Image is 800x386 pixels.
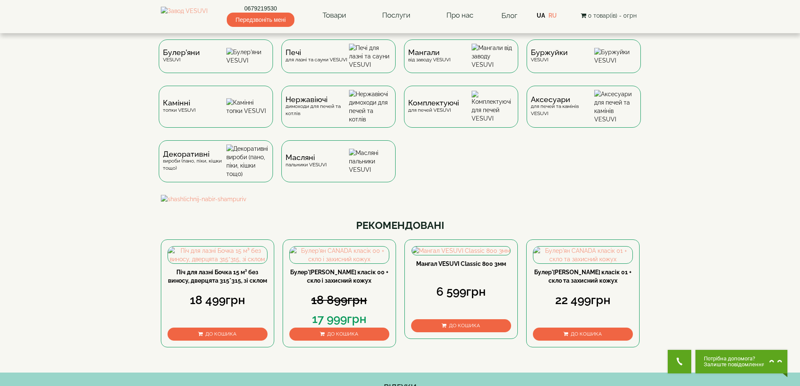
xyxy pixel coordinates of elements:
[531,96,594,117] div: для печей та камінів VESUVI
[531,96,594,103] span: Аксесуари
[588,12,637,19] span: 0 товар(ів) - 0грн
[227,13,294,27] span: Передзвоніть мені
[168,292,268,309] div: 18 499грн
[349,149,391,174] img: Масляні пальники VESUVI
[155,39,277,86] a: Булер'яниVESUVI Булер'яни VESUVI
[168,328,268,341] button: До кошика
[408,49,451,63] div: від заводу VESUVI
[226,48,269,65] img: Булер'яни VESUVI
[290,247,389,263] img: Булер'ян CANADA класік 00 + скло і захисний кожух
[163,151,226,172] div: вироби (пано, піки, кішки тощо)
[163,49,200,63] div: VESUVI
[472,44,514,69] img: Мангали від заводу VESUVI
[531,49,568,56] span: Буржуйки
[533,247,632,263] img: Булер'ян CANADA класік 01 + скло та захисний кожух
[226,98,269,115] img: Камінні топки VESUVI
[155,140,277,195] a: Декоративнівироби (пано, піки, кішки тощо) Декоративні вироби (пано, піки, кішки тощо)
[349,44,391,69] img: Печі для лазні та сауни VESUVI
[522,86,645,140] a: Аксесуаридля печей та камінів VESUVI Аксесуари для печей та камінів VESUVI
[286,49,347,56] span: Печі
[286,96,349,117] div: димоходи для печей та котлів
[449,323,480,328] span: До кошика
[400,86,522,140] a: Комплектуючідля печей VESUVI Комплектуючі для печей VESUVI
[472,91,514,123] img: Комплектуючі для печей VESUVI
[571,331,602,337] span: До кошика
[163,151,226,158] span: Декоративні
[163,100,196,106] span: Камінні
[314,6,354,25] a: Товари
[286,154,327,161] span: Масляні
[537,12,545,19] a: UA
[277,140,400,195] a: Масляніпальники VESUVI Масляні пальники VESUVI
[501,11,517,20] a: Блог
[286,154,327,168] div: пальники VESUVI
[534,269,632,284] a: Булер'[PERSON_NAME] класік 01 + скло та захисний кожух
[205,331,236,337] span: До кошика
[286,96,349,103] span: Нержавіючі
[163,49,200,56] span: Булер'яни
[533,292,633,309] div: 22 499грн
[594,90,637,123] img: Аксесуари для печей та камінів VESUVI
[704,356,765,362] span: Потрібна допомога?
[408,49,451,56] span: Мангали
[155,86,277,140] a: Каміннітопки VESUVI Камінні топки VESUVI
[226,144,269,178] img: Декоративні вироби (пано, піки, кішки тощо)
[227,4,294,13] a: 0679219530
[290,269,388,284] a: Булер'[PERSON_NAME] класік 00 + скло і захисний кожух
[277,39,400,86] a: Печідля лазні та сауни VESUVI Печі для лазні та сауни VESUVI
[594,48,637,65] img: Буржуйки VESUVI
[695,350,787,373] button: Chat button
[411,284,511,300] div: 6 599грн
[161,7,207,24] img: Завод VESUVI
[412,247,510,255] img: Мангал VESUVI Classic 800 3мм
[349,90,391,123] img: Нержавіючі димоходи для печей та котлів
[548,12,557,19] a: RU
[408,100,459,113] div: для печей VESUVI
[289,328,389,341] button: До кошика
[533,328,633,341] button: До кошика
[161,195,640,203] img: shashlichnij-nabir-shampuriv
[411,319,511,332] button: До кошика
[408,100,459,106] span: Комплектуючі
[277,86,400,140] a: Нержавіючідимоходи для печей та котлів Нержавіючі димоходи для печей та котлів
[374,6,419,25] a: Послуги
[289,292,389,309] div: 18 899грн
[438,6,482,25] a: Про нас
[578,11,639,20] button: 0 товар(ів) - 0грн
[168,247,267,263] img: Піч для лазні Бочка 15 м³ без виносу, дверцята 315*315, зі склом
[289,311,389,328] div: 17 999грн
[163,100,196,113] div: топки VESUVI
[327,331,358,337] span: До кошика
[416,260,506,267] a: Мангал VESUVI Classic 800 3мм
[704,362,765,368] span: Залиште повідомлення
[400,39,522,86] a: Мангаливід заводу VESUVI Мангали від заводу VESUVI
[168,269,267,284] a: Піч для лазні Бочка 15 м³ без виносу, дверцята 315*315, зі склом
[668,350,691,373] button: Get Call button
[531,49,568,63] div: VESUVI
[522,39,645,86] a: БуржуйкиVESUVI Буржуйки VESUVI
[286,49,347,63] div: для лазні та сауни VESUVI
